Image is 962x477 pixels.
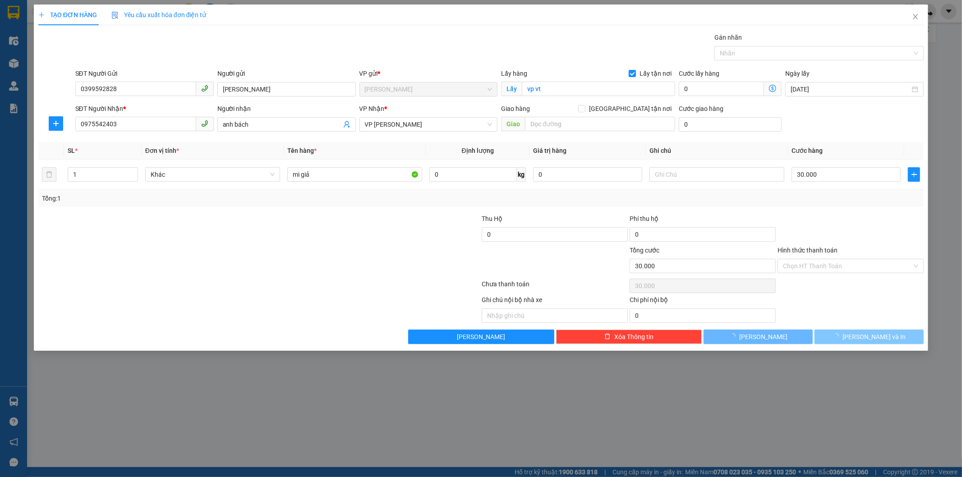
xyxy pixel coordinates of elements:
span: Tên hàng [287,147,317,154]
label: Gán nhãn [714,34,742,41]
span: close [912,13,919,20]
span: Giá trị hàng [533,147,566,154]
span: Giao hàng [501,105,530,112]
div: VP gửi [359,69,498,78]
span: phone [201,85,208,92]
img: icon [111,12,119,19]
div: Tổng: 1 [42,193,371,203]
input: Ngày lấy [791,84,910,94]
input: 0 [533,167,642,182]
input: Nhập ghi chú [482,308,628,323]
span: loading [729,333,739,339]
span: loading [833,333,842,339]
span: plus [49,120,63,127]
label: Cước lấy hàng [679,70,719,77]
button: delete [42,167,56,182]
span: SL [68,147,75,154]
div: SĐT Người Nhận [75,104,214,114]
span: Xóa Thông tin [614,332,654,342]
span: phone [201,120,208,127]
button: [PERSON_NAME] [408,330,554,344]
input: Dọc đường [525,117,675,131]
button: [PERSON_NAME] [704,330,813,344]
label: Ngày lấy [785,70,810,77]
input: Cước lấy hàng [679,82,764,96]
button: plus [49,116,63,131]
button: plus [908,167,920,182]
span: Tổng cước [630,247,659,254]
span: Lấy [501,82,522,96]
span: TẠO ĐƠN HÀNG [38,11,97,18]
span: Lấy tận nơi [636,69,675,78]
span: Lấy hàng [501,70,527,77]
th: Ghi chú [646,142,788,160]
span: [PERSON_NAME] và In [842,332,906,342]
div: Chi phí nội bộ [630,295,776,308]
span: Thu Hộ [482,215,502,222]
span: user-add [343,121,350,128]
span: plus [38,12,45,18]
button: Close [903,5,928,30]
label: Hình thức thanh toán [778,247,838,254]
div: Người nhận [217,104,356,114]
span: Cước hàng [792,147,823,154]
span: VP Nguyễn Quốc Trị [365,118,493,131]
input: Ghi Chú [649,167,784,182]
span: Yêu cầu xuất hóa đơn điện tử [111,11,207,18]
span: [GEOGRAPHIC_DATA] tận nơi [585,104,675,114]
button: [PERSON_NAME] và In [815,330,924,344]
span: [PERSON_NAME] [457,332,505,342]
span: Lý Nhân [365,83,493,96]
span: plus [908,171,920,178]
span: VP Nhận [359,105,385,112]
span: Giao [501,117,525,131]
span: dollar-circle [769,85,776,92]
span: Đơn vị tính [145,147,179,154]
span: [PERSON_NAME] [739,332,787,342]
button: deleteXóa Thông tin [556,330,702,344]
div: Phí thu hộ [630,214,776,227]
label: Cước giao hàng [679,105,723,112]
div: Người gửi [217,69,356,78]
span: kg [517,167,526,182]
div: Ghi chú nội bộ nhà xe [482,295,628,308]
span: delete [604,333,611,340]
input: Cước giao hàng [679,117,782,132]
input: Lấy tận nơi [522,82,675,96]
div: SĐT Người Gửi [75,69,214,78]
span: Khác [151,168,275,181]
span: Định lượng [462,147,494,154]
div: Chưa thanh toán [481,279,629,295]
input: VD: Bàn, Ghế [287,167,422,182]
